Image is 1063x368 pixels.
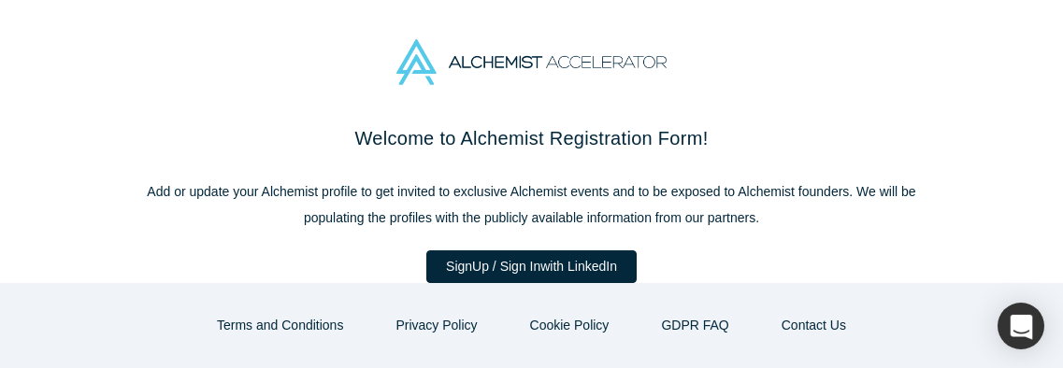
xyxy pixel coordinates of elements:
button: Cookie Policy [510,309,629,342]
a: GDPR FAQ [641,309,748,342]
p: Add or update your Alchemist profile to get invited to exclusive Alchemist events and to be expos... [139,178,925,231]
img: Alchemist Accelerator Logo [396,39,666,85]
button: Terms and Conditions [197,309,363,342]
button: Contact Us [762,309,866,342]
button: Privacy Policy [376,309,496,342]
a: SignUp / Sign Inwith LinkedIn [426,250,637,283]
h2: Welcome to Alchemist Registration Form! [139,124,925,152]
